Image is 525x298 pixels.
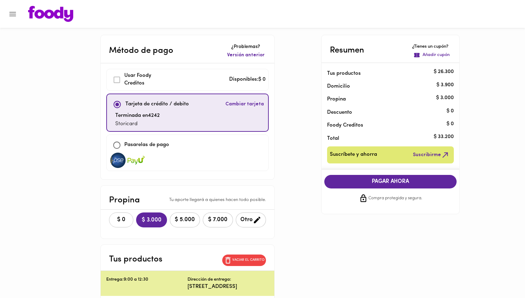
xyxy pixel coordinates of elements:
[106,276,187,283] p: Entrega: 9:00 a 12:30
[447,120,454,128] p: $ 0
[28,6,73,22] img: logo.png
[423,52,450,58] p: Añadir cupón
[240,216,261,224] span: Otro
[115,120,160,128] p: Storicard
[224,97,265,112] button: Cambiar tarjeta
[203,212,233,227] button: $ 7.000
[115,112,160,120] p: Terminada en 4242
[207,217,228,223] span: $ 7.000
[225,101,264,108] span: Cambiar tarjeta
[368,195,422,202] span: Compra protegida y segura.
[124,141,169,149] p: Pasarelas de pago
[330,44,364,57] p: Resumen
[226,43,266,50] p: ¿Problemas?
[169,197,266,203] p: Tu aporte llegará a quienes hacen todo posible.
[327,122,443,129] p: Foody Creditos
[330,151,377,159] span: Suscríbete y ahorra
[327,135,443,142] p: Total
[109,194,140,207] p: Propina
[436,81,454,89] p: $ 3.900
[447,107,454,115] p: $ 0
[109,212,133,227] button: $ 0
[327,83,350,90] p: Domicilio
[327,70,443,77] p: Tus productos
[109,253,162,266] p: Tus productos
[109,153,127,168] img: visa
[412,50,451,60] button: Añadir cupón
[229,76,266,84] p: Disponibles: $ 0
[436,94,454,102] p: $ 3.000
[227,52,265,59] span: Versión anterior
[142,217,161,224] span: $ 3.000
[232,258,265,263] p: Vaciar el carrito
[4,6,21,23] button: Menu
[187,276,231,283] p: Dirección de entrega:
[109,45,173,57] p: Método de pago
[485,258,518,291] iframe: Messagebird Livechat Widget
[324,175,457,188] button: PAGAR AHORA
[174,217,195,223] span: $ 5.000
[236,212,266,227] button: Otro
[170,212,200,227] button: $ 5.000
[331,178,450,185] span: PAGAR AHORA
[136,212,167,227] button: $ 3.000
[222,255,266,266] button: Vaciar el carrito
[127,153,145,168] img: visa
[434,69,454,76] p: $ 26.300
[412,43,451,50] p: ¿Tienes un cupón?
[187,283,269,290] p: [STREET_ADDRESS]
[327,96,443,103] p: Propina
[434,134,454,141] p: $ 33.200
[327,109,352,116] p: Descuento
[114,217,129,223] span: $ 0
[413,151,450,159] span: Suscribirme
[226,50,266,60] button: Versión anterior
[411,149,451,161] button: Suscribirme
[125,100,189,108] p: Tarjeta de crédito / debito
[124,72,172,88] p: Usar Foody Creditos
